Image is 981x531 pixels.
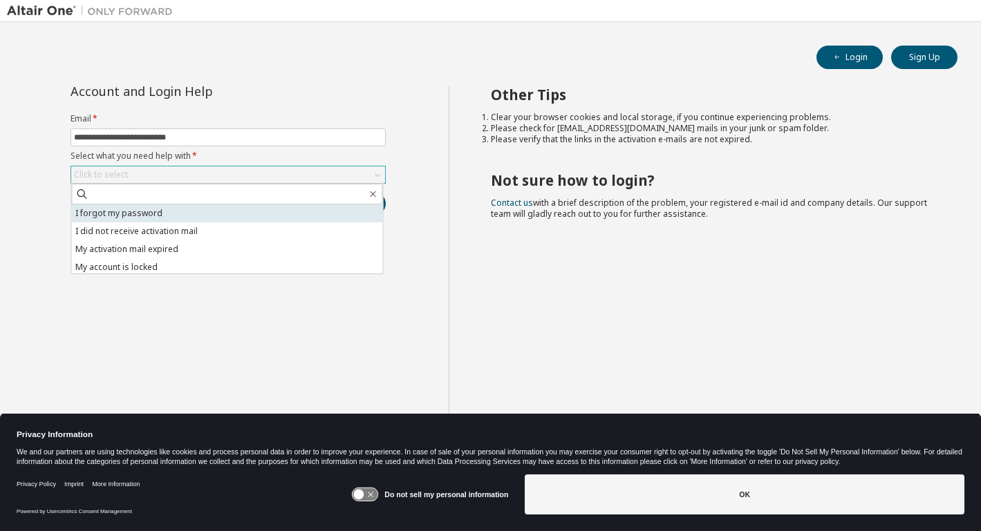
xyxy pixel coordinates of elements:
[491,197,927,220] span: with a brief description of the problem, your registered e-mail id and company details. Our suppo...
[71,151,386,162] label: Select what you need help with
[72,204,383,222] li: I forgot my password
[71,166,385,183] div: Click to select
[491,134,933,145] li: Please verify that the links in the activation e-mails are not expired.
[491,197,533,209] a: Contact us
[71,86,323,97] div: Account and Login Help
[816,46,883,69] button: Login
[74,169,128,180] div: Click to select
[71,113,386,124] label: Email
[891,46,957,69] button: Sign Up
[491,123,933,134] li: Please check for [EMAIL_ADDRESS][DOMAIN_NAME] mails in your junk or spam folder.
[491,112,933,123] li: Clear your browser cookies and local storage, if you continue experiencing problems.
[491,171,933,189] h2: Not sure how to login?
[7,4,180,18] img: Altair One
[491,86,933,104] h2: Other Tips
